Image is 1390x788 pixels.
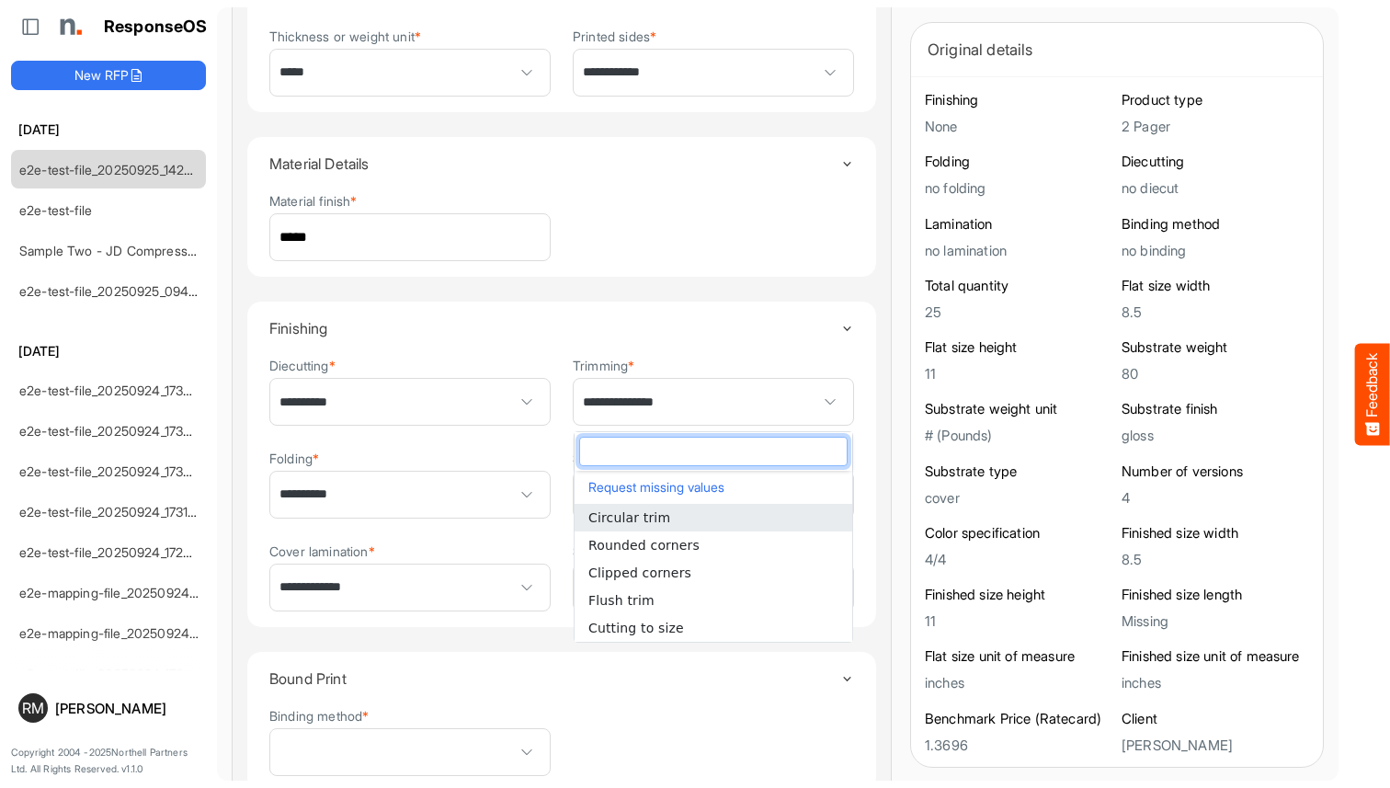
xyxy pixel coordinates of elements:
[925,524,1112,542] h6: Color specification
[925,338,1112,357] h6: Flat size height
[1122,153,1309,171] h6: Diecutting
[1122,428,1309,443] h5: gloss
[925,552,1112,567] h5: 4/4
[269,544,375,558] label: Cover lamination
[588,538,700,553] span: Rounded corners
[925,675,1112,691] h5: inches
[573,29,656,43] label: Printed sides
[925,647,1112,666] h6: Flat size unit of measure
[575,504,852,642] ul: popup
[925,153,1112,171] h6: Folding
[51,8,87,45] img: Northell
[1122,647,1309,666] h6: Finished size unit of measure
[588,510,670,525] span: Circular trim
[925,463,1112,481] h6: Substrate type
[1122,400,1309,418] h6: Substrate finish
[1122,524,1309,542] h6: Finished size width
[925,586,1112,604] h6: Finished size height
[1122,338,1309,357] h6: Substrate weight
[19,504,203,520] a: e2e-test-file_20250924_173139
[269,155,840,172] h4: Material Details
[573,451,699,465] label: Substrate lamination
[1122,91,1309,109] h6: Product type
[11,120,206,140] h6: [DATE]
[925,215,1112,234] h6: Lamination
[269,451,319,465] label: Folding
[588,565,691,580] span: Clipped corners
[1122,613,1309,629] h5: Missing
[1122,243,1309,258] h5: no binding
[11,745,206,777] p: Copyright 2004 - 2025 Northell Partners Ltd. All Rights Reserved. v 1.1.0
[1355,343,1390,445] button: Feedback
[1122,490,1309,506] h5: 4
[574,431,853,643] div: dropdownlist
[588,593,655,608] span: Flush trim
[1122,463,1309,481] h6: Number of versions
[1122,277,1309,295] h6: Flat size width
[925,613,1112,629] h5: 11
[1122,552,1309,567] h5: 8.5
[1122,710,1309,728] h6: Client
[1122,119,1309,134] h5: 2 Pager
[19,283,213,299] a: e2e-test-file_20250925_094054
[925,91,1112,109] h6: Finishing
[925,277,1112,295] h6: Total quantity
[573,544,682,558] label: Substrate coating
[19,243,214,258] a: Sample Two - JD Compressed 2
[19,423,207,439] a: e2e-test-file_20250924_173550
[19,162,209,177] a: e2e-test-file_20250925_142434
[19,585,235,600] a: e2e-mapping-file_20250924_172830
[19,544,203,560] a: e2e-test-file_20250924_172913
[269,320,840,337] h4: Finishing
[269,194,358,208] label: Material finish
[19,625,235,641] a: e2e-mapping-file_20250924_172435
[925,737,1112,753] h5: 1.3696
[269,652,854,705] summary: Toggle content
[1122,586,1309,604] h6: Finished size length
[573,359,634,372] label: Trimming
[1122,366,1309,382] h5: 80
[269,670,840,687] h4: Bound Print
[19,202,92,218] a: e2e-test-file
[584,475,843,499] button: Request missing values
[925,710,1112,728] h6: Benchmark Price (Ratecard)
[925,243,1112,258] h5: no lamination
[11,61,206,90] button: New RFP
[269,359,336,372] label: Diecutting
[925,400,1112,418] h6: Substrate weight unit
[269,137,854,190] summary: Toggle content
[22,701,44,715] span: RM
[588,621,684,635] span: Cutting to size
[925,490,1112,506] h5: cover
[925,119,1112,134] h5: None
[925,304,1112,320] h5: 25
[925,180,1112,196] h5: no folding
[19,383,203,398] a: e2e-test-file_20250924_173651
[19,463,207,479] a: e2e-test-file_20250924_173220
[269,29,421,43] label: Thickness or weight unit
[104,17,208,37] h1: ResponseOS
[269,302,854,355] summary: Toggle content
[580,438,847,465] input: dropdownlistfilter
[925,428,1112,443] h5: # (Pounds)
[269,709,369,723] label: Binding method
[928,37,1306,63] div: Original details
[1122,675,1309,691] h5: inches
[11,341,206,361] h6: [DATE]
[1122,215,1309,234] h6: Binding method
[55,702,199,715] div: [PERSON_NAME]
[925,366,1112,382] h5: 11
[1122,737,1309,753] h5: [PERSON_NAME]
[1122,180,1309,196] h5: no diecut
[1122,304,1309,320] h5: 8.5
